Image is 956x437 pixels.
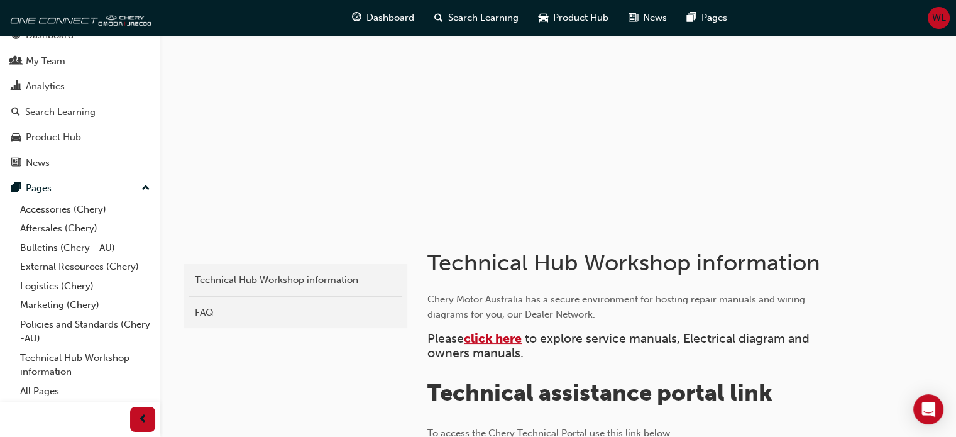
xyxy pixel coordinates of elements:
[6,5,151,30] img: oneconnect
[5,152,155,175] a: News
[15,238,155,258] a: Bulletins (Chery - AU)
[366,11,414,25] span: Dashboard
[701,11,727,25] span: Pages
[189,302,402,324] a: FAQ
[15,219,155,238] a: Aftersales (Chery)
[26,130,81,145] div: Product Hub
[913,394,943,424] div: Open Intercom Messenger
[629,10,638,26] span: news-icon
[677,5,737,31] a: pages-iconPages
[427,294,808,320] span: Chery Motor Australia has a secure environment for hosting repair manuals and wiring diagrams for...
[5,75,155,98] a: Analytics
[643,11,667,25] span: News
[141,180,150,197] span: up-icon
[427,249,840,277] h1: Technical Hub Workshop information
[195,273,396,287] div: Technical Hub Workshop information
[5,177,155,200] button: Pages
[25,105,96,119] div: Search Learning
[5,50,155,73] a: My Team
[553,11,608,25] span: Product Hub
[5,101,155,124] a: Search Learning
[11,107,20,118] span: search-icon
[15,257,155,277] a: External Resources (Chery)
[11,183,21,194] span: pages-icon
[195,306,396,320] div: FAQ
[5,126,155,149] a: Product Hub
[352,10,361,26] span: guage-icon
[427,331,464,346] span: Please
[11,81,21,92] span: chart-icon
[26,54,65,69] div: My Team
[11,158,21,169] span: news-icon
[189,269,402,291] a: Technical Hub Workshop information
[11,30,21,41] span: guage-icon
[427,379,772,406] span: Technical assistance portal link
[15,382,155,401] a: All Pages
[424,5,529,31] a: search-iconSearch Learning
[11,132,21,143] span: car-icon
[138,412,148,428] span: prev-icon
[539,10,548,26] span: car-icon
[26,156,50,170] div: News
[687,10,696,26] span: pages-icon
[932,11,946,25] span: WL
[15,296,155,315] a: Marketing (Chery)
[434,10,443,26] span: search-icon
[15,348,155,382] a: Technical Hub Workshop information
[448,11,519,25] span: Search Learning
[15,315,155,348] a: Policies and Standards (Chery -AU)
[342,5,424,31] a: guage-iconDashboard
[15,277,155,296] a: Logistics (Chery)
[26,181,52,196] div: Pages
[427,331,813,360] span: to explore service manuals, Electrical diagram and owners manuals.
[26,79,65,94] div: Analytics
[618,5,677,31] a: news-iconNews
[529,5,618,31] a: car-iconProduct Hub
[15,200,155,219] a: Accessories (Chery)
[928,7,950,29] button: WL
[11,56,21,67] span: people-icon
[5,21,155,177] button: DashboardMy TeamAnalyticsSearch LearningProduct HubNews
[464,331,522,346] a: click here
